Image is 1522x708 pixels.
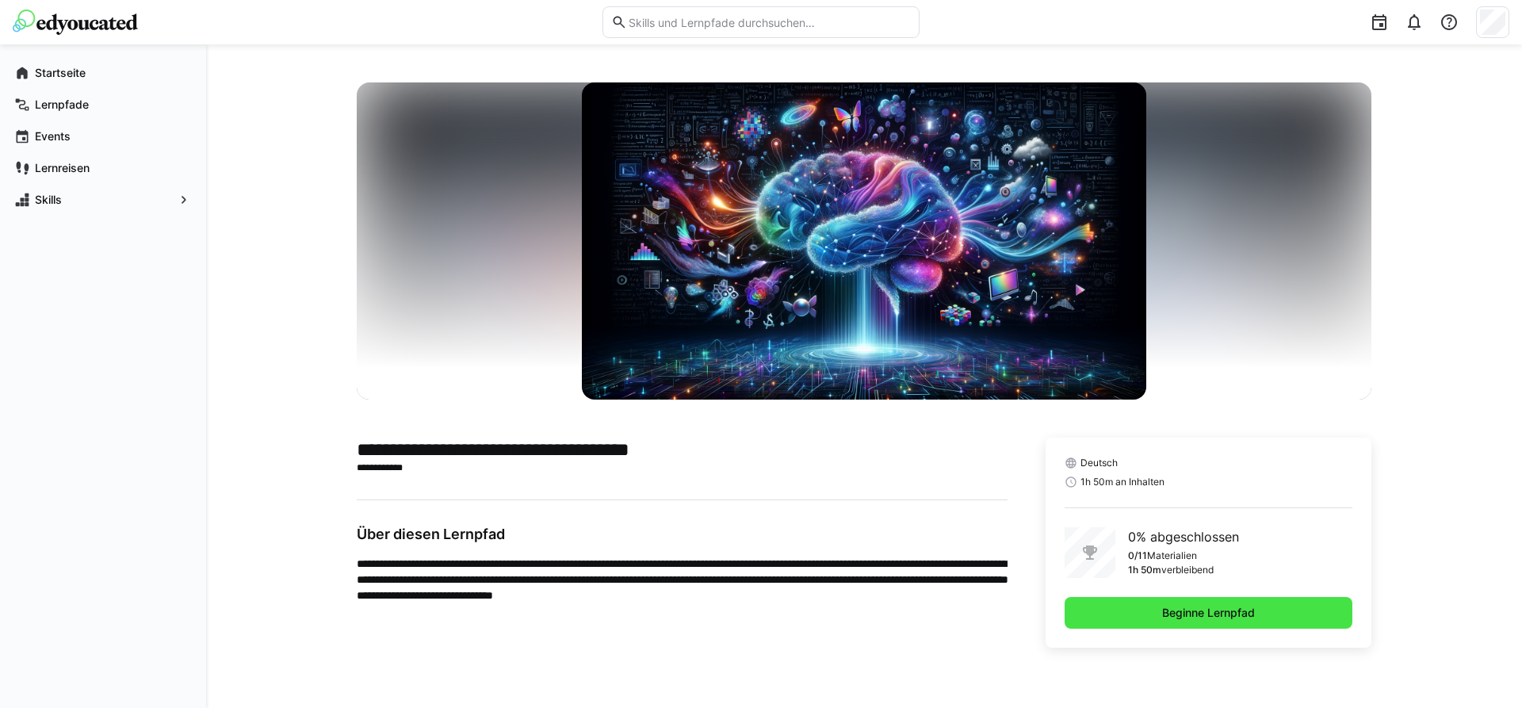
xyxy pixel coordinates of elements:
p: Materialien [1147,549,1197,562]
span: 1h 50m an Inhalten [1080,476,1164,488]
span: Beginne Lernpfad [1160,605,1257,621]
p: 0/11 [1128,549,1147,562]
button: Beginne Lernpfad [1065,597,1352,629]
p: 1h 50m [1128,564,1161,576]
p: 0% abgeschlossen [1128,527,1239,546]
input: Skills und Lernpfade durchsuchen… [627,15,911,29]
p: verbleibend [1161,564,1214,576]
h3: Über diesen Lernpfad [357,526,1008,543]
span: Deutsch [1080,457,1118,469]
